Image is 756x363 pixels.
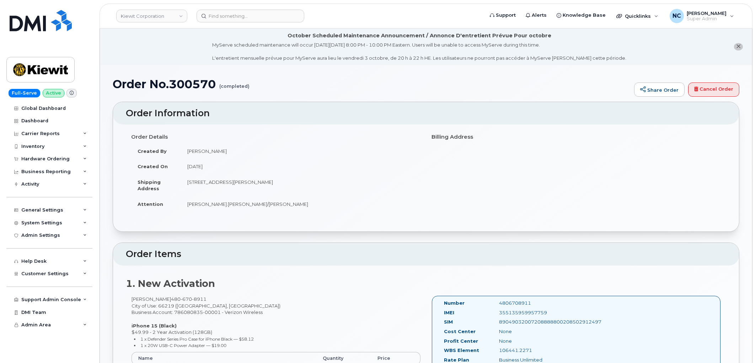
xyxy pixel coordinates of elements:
td: [STREET_ADDRESS][PERSON_NAME] [181,174,421,196]
td: [DATE] [181,159,421,174]
small: 1 x 20W USB-C Power Adapter — $19.00 [140,343,226,348]
small: 1 x Defender Series Pro Case for iPhone Black — $58.12 [140,336,254,342]
label: SIM [444,319,453,325]
div: 355135959957759 [494,309,571,316]
div: None [494,338,571,345]
h1: Order No.300570 [113,78,631,90]
td: [PERSON_NAME] [181,143,421,159]
label: WBS Element [444,347,479,354]
span: 8911 [192,296,207,302]
strong: Shipping Address [138,179,161,192]
td: [PERSON_NAME].[PERSON_NAME]/[PERSON_NAME] [181,196,421,212]
strong: Created On [138,164,168,169]
strong: 1. New Activation [126,278,215,289]
h4: Billing Address [431,134,721,140]
strong: iPhone 15 (Black) [132,323,177,329]
button: close notification [734,43,743,50]
label: IMEI [444,309,454,316]
small: (completed) [219,78,250,89]
span: 670 [181,296,192,302]
h2: Order Information [126,108,726,118]
div: 4806708911 [494,300,571,306]
div: 89049032007208888800208502912497 [494,319,571,325]
div: 106441.2271 [494,347,571,354]
strong: Attention [138,201,163,207]
label: Profit Center [444,338,478,345]
label: Cost Center [444,328,476,335]
div: October Scheduled Maintenance Announcement / Annonce D'entretient Prévue Pour octobre [288,32,551,39]
a: Share Order [634,82,685,97]
div: None [494,328,571,335]
a: Cancel Order [688,82,739,97]
span: 480 [171,296,207,302]
strong: Created By [138,148,167,154]
div: MyServe scheduled maintenance will occur [DATE][DATE] 8:00 PM - 10:00 PM Eastern. Users will be u... [212,42,626,62]
h2: Order Items [126,249,726,259]
h4: Order Details [131,134,421,140]
label: Number [444,300,465,306]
